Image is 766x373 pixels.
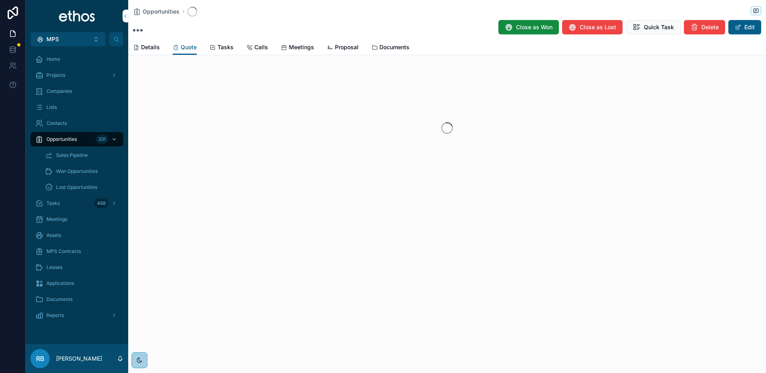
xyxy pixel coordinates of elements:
a: Home [30,52,123,66]
button: Select Button [30,32,106,46]
span: Projects [46,72,65,78]
span: Opportunities [143,8,179,16]
a: Quote [173,40,197,55]
span: Quote [181,43,197,51]
button: Close as Lost [562,20,623,34]
span: Applications [46,280,74,287]
div: 468 [95,199,108,208]
span: Proposal [335,43,359,51]
button: Edit [728,20,761,34]
span: Close as Won [516,23,552,31]
a: Opportunities331 [30,132,123,146]
span: Quick Task [644,23,674,31]
div: 331 [96,134,108,144]
a: Won Opportunities [40,164,123,178]
a: Contacts [30,116,123,130]
span: Tasks [218,43,234,51]
span: Won Opportunities [56,168,98,174]
a: Assets [30,228,123,243]
span: Documents [379,43,409,51]
p: [PERSON_NAME] [56,355,102,363]
a: Applications [30,276,123,291]
img: App logo [58,10,96,22]
span: Home [46,56,60,62]
span: Reports [46,312,64,319]
a: Projects [30,68,123,82]
a: Companies [30,84,123,98]
span: Leases [46,264,62,271]
a: Lost Opportunities [40,180,123,195]
button: Delete [684,20,725,34]
a: Details [133,40,160,56]
a: Reports [30,308,123,323]
a: Leases [30,260,123,275]
span: MPS Contracts [46,248,81,255]
span: Lists [46,104,57,110]
span: Lost Opportunities [56,184,97,191]
a: Lists [30,100,123,114]
button: Close as Won [498,20,559,34]
span: Calls [254,43,268,51]
a: Tasks [210,40,234,56]
a: Meetings [281,40,314,56]
span: Meetings [289,43,314,51]
span: Documents [46,296,73,303]
span: Opportunities [46,136,77,142]
button: Quick Task [626,20,681,34]
span: Delete [701,23,719,31]
span: RB [36,354,44,363]
a: Calls [246,40,268,56]
a: Meetings [30,212,123,227]
span: Tasks [46,200,60,207]
a: Sales Pipeline [40,148,123,162]
div: scrollable content [26,46,128,333]
span: Companies [46,88,72,94]
a: Opportunities [133,8,179,16]
span: Sales Pipeline [56,152,88,158]
span: MPS [46,35,59,43]
a: Proposal [327,40,359,56]
a: Documents [371,40,409,56]
a: Documents [30,292,123,307]
a: Tasks468 [30,196,123,211]
span: Contacts [46,120,67,126]
a: MPS Contracts [30,244,123,259]
span: Close as Lost [580,23,616,31]
span: Assets [46,232,61,239]
span: Details [141,43,160,51]
span: Meetings [46,216,67,223]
